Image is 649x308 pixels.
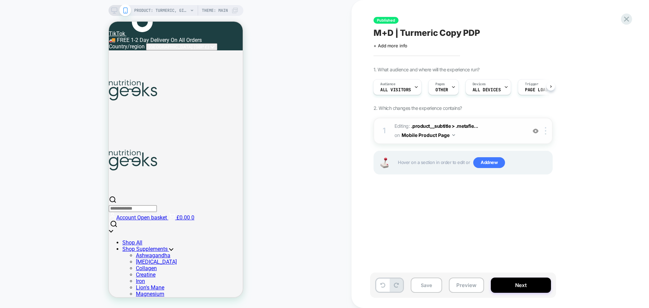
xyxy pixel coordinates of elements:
a: Lion's Mane [27,263,55,269]
span: £0.00 [68,193,81,199]
span: 1. What audience and where will the experience run? [374,67,479,72]
span: .product__subtitle > .metafie... [411,123,478,129]
button: Mobile Product Page [402,130,455,140]
button: Save [411,278,442,293]
span: M+D | Turmeric Copy PDP [374,28,480,38]
span: All Visitors [380,88,411,92]
a: Shop Supplements [14,224,65,231]
a: Magnesium [27,269,55,276]
span: (GBP £) [85,23,100,28]
span: 2. Which changes the experience contains? [374,105,462,111]
a: Shop All [14,218,33,224]
span: Published [374,17,399,24]
img: Joystick [378,158,391,168]
span: PRODUCT: Turmeric, Ginger and Black Pepper [tablets 2000mg with 120 high strength curcumin supple... [134,5,188,16]
span: Theme: MAIN [202,5,228,16]
span: Editing : [394,122,523,140]
span: Pages [435,82,445,87]
span: ALL DEVICES [473,88,501,92]
a: Creatine [27,250,47,256]
button: Next [491,278,551,293]
span: Devices [473,82,486,87]
span: [GEOGRAPHIC_DATA] [40,23,84,28]
span: Page Load [525,88,548,92]
span: Audience [380,82,395,87]
img: down arrow [452,134,455,136]
span: Shop Supplements [14,224,59,231]
a: Open basket [27,193,86,199]
span: Hover on a section in order to edit or [398,157,549,168]
button: [GEOGRAPHIC_DATA] (GBP £) [37,22,109,29]
span: + Add more info [374,43,407,48]
img: close [545,127,546,135]
button: Preview [449,278,484,293]
a: [MEDICAL_DATA] [27,237,68,243]
span: 0 [82,193,86,199]
a: Collagen [27,243,48,250]
a: Ashwagandha [27,231,62,237]
div: 1 [381,124,388,138]
a: Iron [27,256,36,263]
img: crossed eye [533,128,538,134]
span: OTHER [435,88,448,92]
span: on [394,131,400,139]
span: Open basket [28,193,58,199]
span: Trigger [525,82,538,87]
span: Add new [473,157,505,168]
